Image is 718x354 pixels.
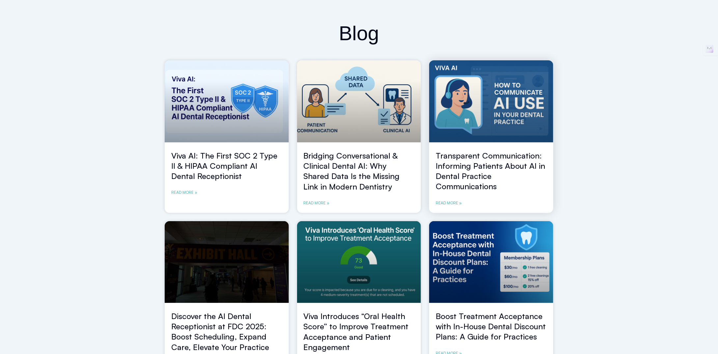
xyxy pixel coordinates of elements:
[171,189,197,196] a: Read more about Viva AI: The First SOC 2 Type II & HIPAA Compliant AI Dental Receptionist
[429,221,553,303] a: boost treatment acceptance in your dental office
[304,151,400,192] a: Bridging Conversational & Clinical Dental AI: Why Shared Data Is the Missing Link in Modern Denti...
[297,221,421,303] a: improving treatment acceptance in dental
[436,200,462,206] a: Read more about Transparent Communication: Informing Patients About AI in Dental Practice Communi...
[436,151,545,192] a: Transparent Communication: Informing Patients About AI in Dental Practice Communications
[304,311,409,352] a: Viva Introduces “Oral Health Score” to Improve Treatment Acceptance and Patient Engagement
[165,20,553,46] h2: Blog
[165,221,289,303] a: FDC-2025-AI-Dental-Receptionist
[304,200,330,206] a: Read more about Bridging Conversational & Clinical Dental AI: Why Shared Data Is the Missing Link...
[171,311,269,352] a: Discover the AI Dental Receptionist at FDC 2025: Boost Scheduling, Expand Care, Elevate Your Prac...
[171,151,277,181] a: Viva AI: The First SOC 2 Type II & HIPAA Compliant AI Dental Receptionist
[165,60,289,142] a: viva ai dental receptionist soc2 and hipaa compliance
[436,311,546,341] a: Boost Treatment Acceptance with In-House Dental Discount Plans: A Guide for Practices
